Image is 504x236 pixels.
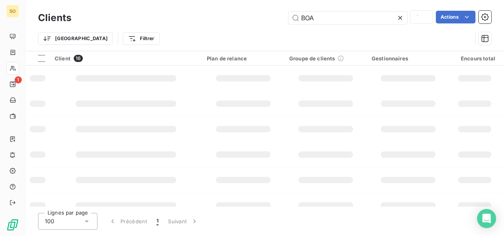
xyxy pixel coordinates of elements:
[38,32,113,45] button: [GEOGRAPHIC_DATA]
[15,76,22,83] span: 1
[45,217,54,225] span: 100
[123,32,159,45] button: Filtrer
[454,55,495,62] div: Encours total
[152,213,163,230] button: 1
[6,5,19,17] div: SO
[6,219,19,231] img: Logo LeanPay
[55,55,71,62] span: Client
[38,11,71,25] h3: Clients
[289,55,335,62] span: Groupe de clients
[74,55,83,62] span: 16
[163,213,203,230] button: Suivant
[104,213,152,230] button: Précédent
[157,217,158,225] span: 1
[436,11,475,23] button: Actions
[477,209,496,228] div: Open Intercom Messenger
[288,12,407,24] input: Rechercher
[372,55,445,62] div: Gestionnaires
[207,55,280,62] div: Plan de relance
[6,78,19,91] a: 1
